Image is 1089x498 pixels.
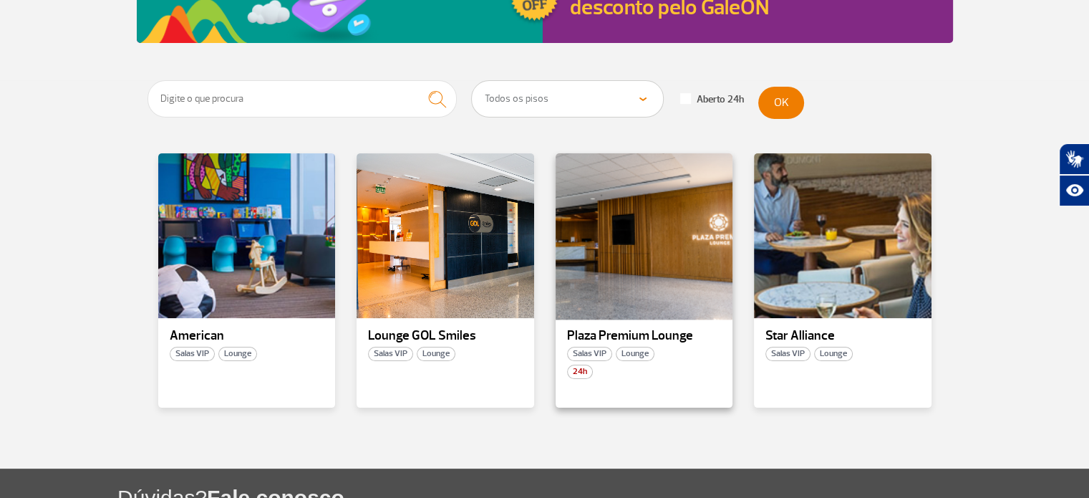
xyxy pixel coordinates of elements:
span: Lounge [814,347,853,361]
div: Plugin de acessibilidade da Hand Talk. [1059,143,1089,206]
span: Salas VIP [765,347,810,361]
span: Lounge [417,347,455,361]
label: Aberto 24h [680,93,744,106]
span: Lounge [218,347,257,361]
p: American [170,329,324,343]
button: Abrir tradutor de língua de sinais. [1059,143,1089,175]
span: 24h [567,365,593,379]
button: OK [758,87,804,119]
p: Lounge GOL Smiles [368,329,523,343]
span: Lounge [616,347,654,361]
p: Star Alliance [765,329,920,343]
span: Salas VIP [567,347,612,361]
span: Salas VIP [368,347,413,361]
button: Abrir recursos assistivos. [1059,175,1089,206]
p: Plaza Premium Lounge [567,329,722,343]
input: Digite o que procura [147,80,458,118]
span: Salas VIP [170,347,215,361]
